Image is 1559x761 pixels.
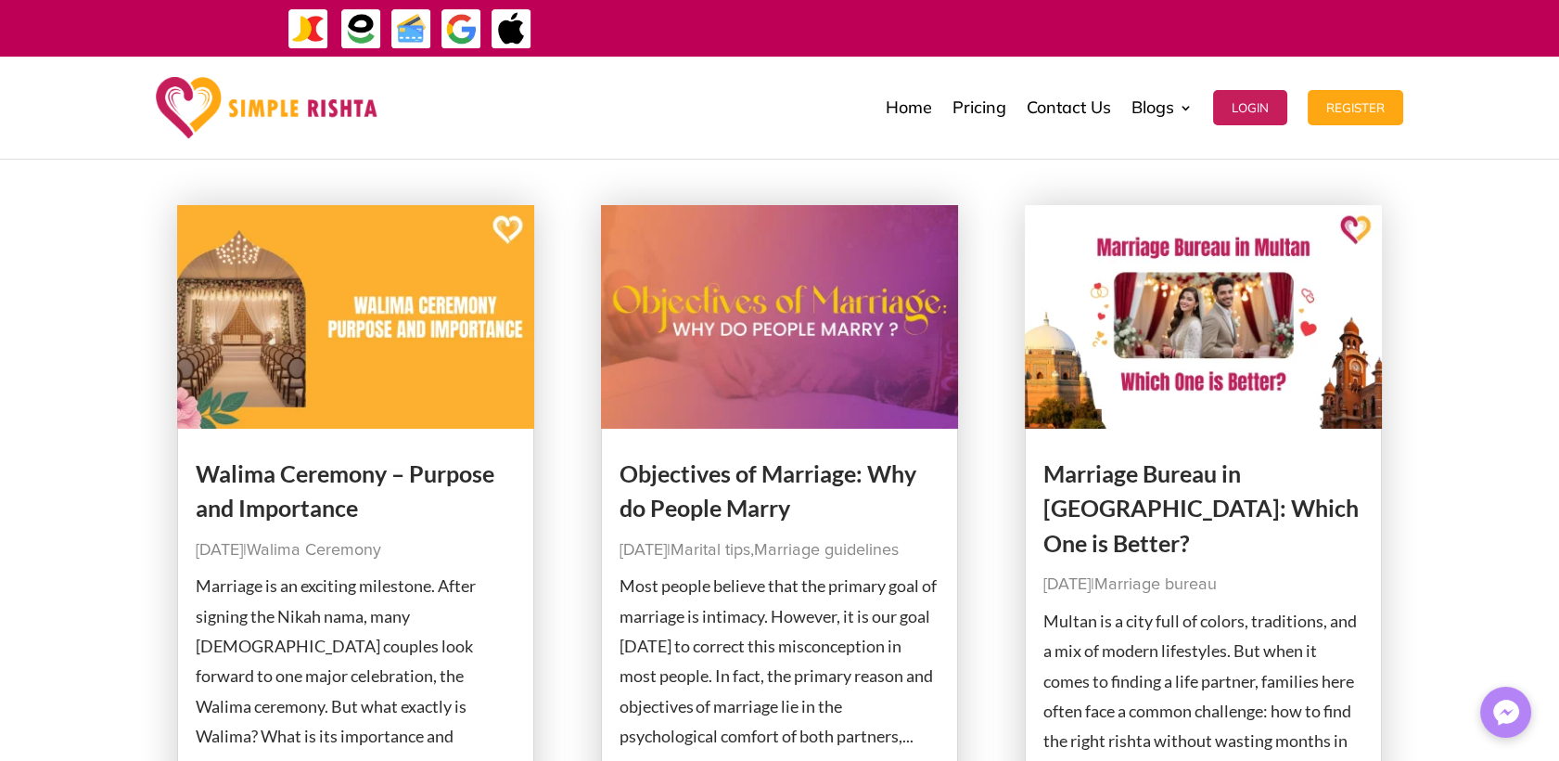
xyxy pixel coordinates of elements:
a: Marriage Bureau in [GEOGRAPHIC_DATA]: Which One is Better? [1043,459,1359,557]
img: ApplePay-icon [491,8,532,50]
strong: جاز کیش [1128,11,1175,44]
a: Register [1308,61,1403,154]
a: Objectives of Marriage: Why do People Marry [620,459,916,522]
img: Walima Ceremony – Purpose and Importance [177,205,535,429]
img: Messenger [1488,694,1525,731]
p: Most people believe that the primary goal of marriage is intimacy. However, it is our goal [DATE]... [620,571,940,751]
span: [DATE] [1043,576,1091,593]
a: Walima Ceremony [247,542,381,559]
a: Walima Ceremony – Purpose and Importance [196,459,494,522]
img: JazzCash-icon [288,8,329,50]
img: Credit Cards [390,8,432,50]
p: | , [620,535,940,565]
a: Marital tips [671,542,750,559]
img: Marriage Bureau in Multan: Which One is Better? [1025,205,1383,429]
button: Login [1213,90,1287,125]
p: | [196,535,517,565]
img: Objectives of Marriage: Why do People Marry [601,205,959,429]
img: GooglePay-icon [441,8,482,50]
a: Login [1213,61,1287,154]
p: | [1043,570,1364,600]
span: [DATE] [620,542,667,559]
strong: ایزی پیسہ [1070,11,1123,44]
a: Blogs [1131,61,1193,154]
a: Marriage guidelines [754,542,899,559]
a: Marriage bureau [1094,576,1217,593]
button: Register [1308,90,1403,125]
a: Pricing [952,61,1006,154]
img: EasyPaisa-icon [340,8,382,50]
span: [DATE] [196,542,243,559]
a: Home [886,61,932,154]
a: Contact Us [1027,61,1111,154]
